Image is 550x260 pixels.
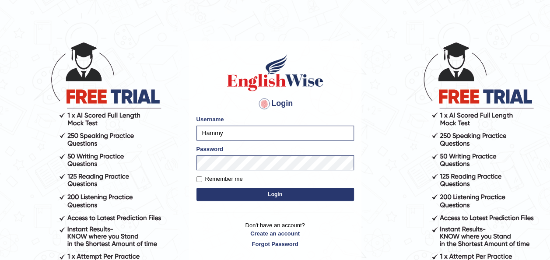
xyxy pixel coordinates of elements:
[196,188,354,201] button: Login
[196,240,354,248] a: Forgot Password
[196,221,354,248] p: Don't have an account?
[196,176,202,182] input: Remember me
[196,229,354,238] a: Create an account
[196,145,223,153] label: Password
[196,97,354,111] h4: Login
[225,53,325,92] img: Logo of English Wise sign in for intelligent practice with AI
[196,115,224,123] label: Username
[196,175,243,183] label: Remember me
